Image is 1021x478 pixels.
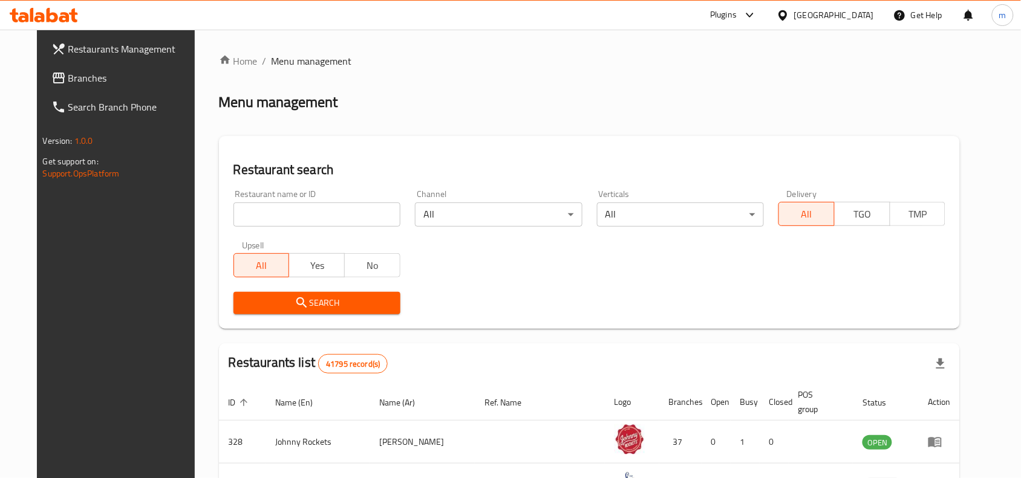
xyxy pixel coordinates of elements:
[42,92,207,121] a: Search Branch Phone
[219,54,258,68] a: Home
[319,358,387,370] span: 41795 record(s)
[890,202,946,226] button: TMP
[926,349,955,378] div: Export file
[379,395,431,410] span: Name (Ar)
[895,205,941,223] span: TMP
[243,296,391,311] span: Search
[760,421,789,463] td: 0
[74,133,93,149] span: 1.0.0
[233,202,400,227] input: Search for restaurant name or ID..
[272,54,352,68] span: Menu management
[731,384,760,421] th: Busy
[484,395,537,410] span: Ref. Name
[43,133,73,149] span: Version:
[219,92,338,112] h2: Menu management
[659,421,702,463] td: 37
[999,8,1006,22] span: m
[68,100,198,114] span: Search Branch Phone
[918,384,960,421] th: Action
[68,42,198,56] span: Restaurants Management
[415,202,582,227] div: All
[233,161,946,179] h2: Restaurant search
[840,205,886,223] span: TGO
[289,253,345,277] button: Yes
[928,434,950,449] div: Menu
[597,202,764,227] div: All
[760,384,789,421] th: Closed
[239,257,285,274] span: All
[710,8,737,22] div: Plugins
[778,202,835,226] button: All
[219,54,961,68] nav: breadcrumb
[834,202,890,226] button: TGO
[263,54,267,68] li: /
[229,354,388,373] h2: Restaurants list
[605,384,659,421] th: Logo
[344,253,400,277] button: No
[276,395,329,410] span: Name (En)
[233,292,400,314] button: Search
[233,253,290,277] button: All
[615,424,645,454] img: Johnny Rockets
[702,384,731,421] th: Open
[731,421,760,463] td: 1
[43,153,99,169] span: Get support on:
[863,436,892,450] span: OPEN
[318,354,388,373] div: Total records count
[863,395,902,410] span: Status
[242,241,264,250] label: Upsell
[43,166,120,181] a: Support.OpsPlatform
[266,421,370,463] td: Johnny Rockets
[659,384,702,421] th: Branches
[787,190,817,198] label: Delivery
[229,395,252,410] span: ID
[42,34,207,63] a: Restaurants Management
[784,205,830,223] span: All
[863,435,892,450] div: OPEN
[294,257,340,274] span: Yes
[68,71,198,85] span: Branches
[702,421,731,463] td: 0
[370,421,475,463] td: [PERSON_NAME]
[42,63,207,92] a: Branches
[350,257,396,274] span: No
[219,421,266,463] td: 328
[798,387,839,416] span: POS group
[794,8,874,22] div: [GEOGRAPHIC_DATA]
